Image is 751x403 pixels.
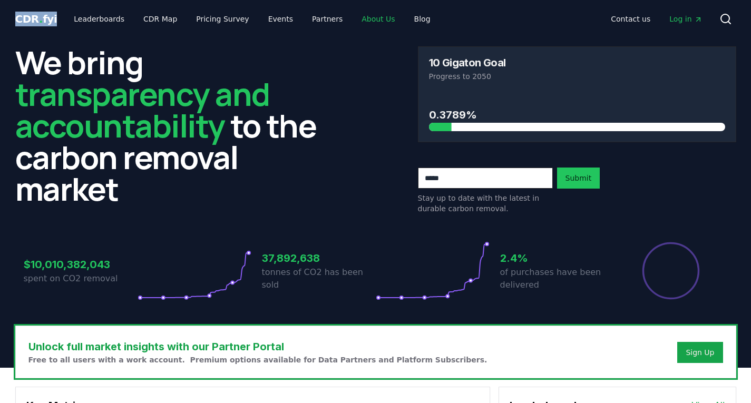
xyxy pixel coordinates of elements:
[641,241,700,300] div: Percentage of sales delivered
[39,13,43,25] span: .
[669,14,702,24] span: Log in
[602,9,710,28] nav: Main
[418,193,553,214] p: Stay up to date with the latest in durable carbon removal.
[262,266,376,291] p: tonnes of CO2 has been sold
[304,9,351,28] a: Partners
[28,355,487,365] p: Free to all users with a work account. Premium options available for Data Partners and Platform S...
[15,72,270,147] span: transparency and accountability
[500,266,614,291] p: of purchases have been delivered
[602,9,659,28] a: Contact us
[188,9,257,28] a: Pricing Survey
[65,9,133,28] a: Leaderboards
[65,9,438,28] nav: Main
[262,250,376,266] h3: 37,892,638
[686,347,714,358] a: Sign Up
[24,257,138,272] h3: $10,010,382,043
[15,12,57,26] a: CDR.fyi
[677,342,723,363] button: Sign Up
[24,272,138,285] p: spent on CO2 removal
[406,9,439,28] a: Blog
[15,13,57,25] span: CDR fyi
[429,107,725,123] h3: 0.3789%
[429,71,725,82] p: Progress to 2050
[661,9,710,28] a: Log in
[557,168,600,189] button: Submit
[15,46,334,204] h2: We bring to the carbon removal market
[353,9,403,28] a: About Us
[500,250,614,266] h3: 2.4%
[135,9,186,28] a: CDR Map
[429,57,506,68] h3: 10 Gigaton Goal
[28,339,487,355] h3: Unlock full market insights with our Partner Portal
[260,9,301,28] a: Events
